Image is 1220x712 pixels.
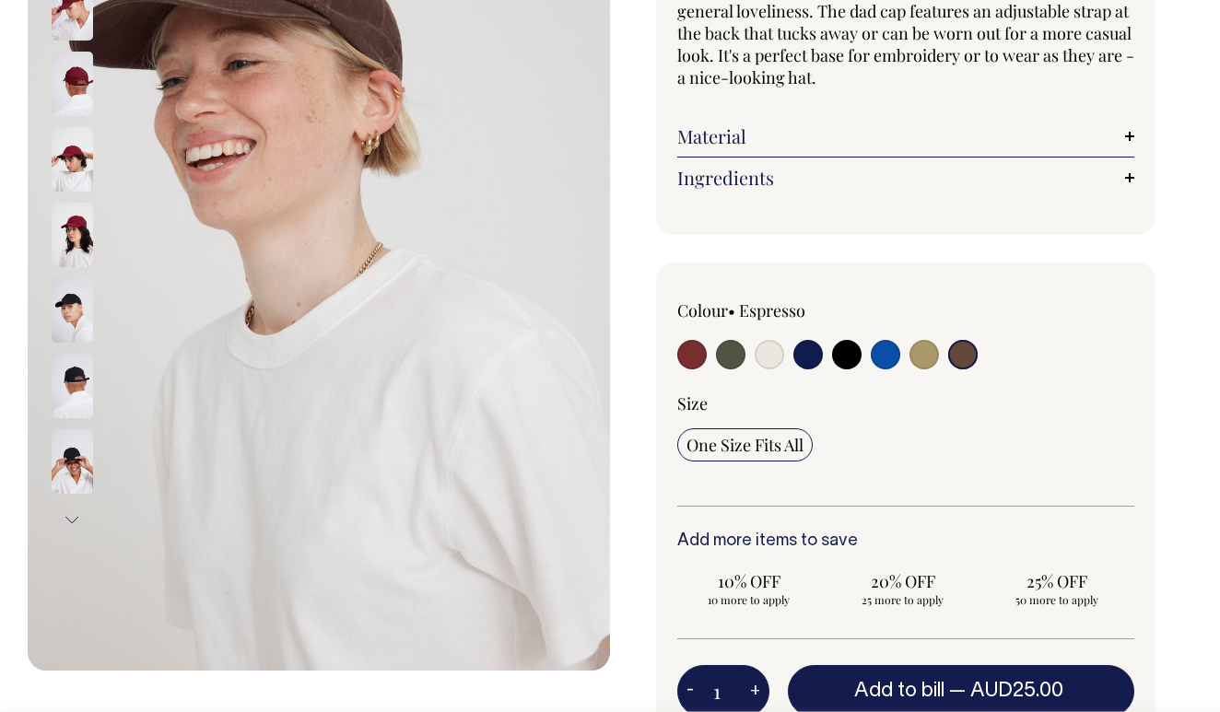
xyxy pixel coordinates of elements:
button: - [677,673,703,710]
span: 50 more to apply [995,592,1120,607]
span: 25 more to apply [840,592,965,607]
button: + [741,673,769,710]
button: Next [58,499,86,541]
img: black [52,354,93,418]
input: 25% OFF 50 more to apply [986,565,1129,613]
img: black [52,278,93,343]
div: Size [677,392,1134,414]
span: 10 more to apply [686,592,811,607]
a: Ingredients [677,167,1134,189]
input: 10% OFF 10 more to apply [677,565,820,613]
span: • [728,299,735,321]
input: 20% OFF 25 more to apply [831,565,974,613]
label: Espresso [739,299,805,321]
span: 20% OFF [840,570,965,592]
input: One Size Fits All [677,428,813,461]
div: Colour [677,299,860,321]
span: AUD25.00 [970,682,1063,700]
span: 10% OFF [686,570,811,592]
span: 25% OFF [995,570,1120,592]
img: burgundy [52,52,93,116]
img: burgundy [52,127,93,192]
span: — [949,682,1068,700]
img: burgundy [52,203,93,267]
span: One Size Fits All [686,434,804,456]
span: Add to bill [854,682,944,700]
h6: Add more items to save [677,532,1134,551]
a: Material [677,125,1134,147]
img: black [52,429,93,494]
